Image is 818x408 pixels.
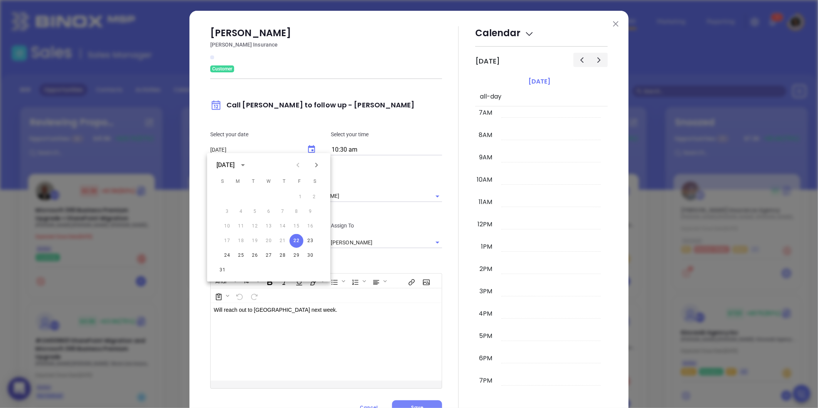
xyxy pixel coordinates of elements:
h2: [DATE] [475,57,500,65]
span: Tuesday [246,174,260,189]
button: 26 [248,249,262,263]
span: Align [369,274,389,288]
span: Saturday [308,174,322,189]
div: 1pm [479,242,494,251]
img: close modal [613,21,619,27]
div: 7pm [478,376,494,385]
button: Choose date, selected date is Aug 22, 2025 [302,140,321,159]
div: 9am [478,153,494,162]
button: 31 [216,263,230,277]
div: [DATE] [216,161,235,170]
span: Calendar [475,27,534,39]
div: 3pm [478,287,494,296]
a: [DATE] [527,76,552,87]
div: 8pm [478,398,494,408]
button: Previous day [573,53,591,67]
span: Surveys [211,289,231,302]
button: 22 [290,234,303,248]
span: Friday [293,174,307,189]
button: calendar view is open, switch to year view [237,159,249,171]
span: Thursday [277,174,291,189]
span: Undo [232,289,246,302]
button: Next month [307,156,326,174]
p: Select your date [210,130,322,139]
button: 28 [276,249,290,263]
p: Will reach out to [GEOGRAPHIC_DATA] next week. [214,306,422,314]
div: 12pm [476,220,494,229]
button: 24 [220,249,234,263]
p: [PERSON_NAME] Insurance [210,40,442,49]
div: 4pm [477,309,494,318]
span: Arial [211,278,230,283]
div: 11am [477,197,494,207]
button: 27 [262,249,276,263]
button: 30 [303,249,317,263]
div: 6pm [478,354,494,363]
span: Call [PERSON_NAME] to follow up - [PERSON_NAME] [210,100,415,110]
span: Monday [231,174,245,189]
button: Open [432,191,443,202]
span: 14 [240,278,253,283]
span: Insert link [404,274,418,288]
span: Insert Ordered List [348,274,368,288]
button: 29 [290,249,303,263]
span: Insert Unordered List [327,274,347,288]
span: Customer [212,65,232,73]
p: Select your time [331,130,442,139]
span: Insert Image [419,274,432,288]
button: Next day [590,53,608,67]
p: [PERSON_NAME] [210,26,442,40]
div: 5pm [478,331,494,341]
button: 23 [303,234,317,248]
div: 2pm [478,264,494,274]
input: MM/DD/YYYY [210,147,299,153]
button: 25 [234,249,248,263]
span: Wednesday [262,174,276,189]
button: Open [432,237,443,248]
div: 10am [475,175,494,184]
span: all-day [478,92,501,101]
div: 7am [477,108,494,117]
div: 8am [477,130,494,140]
span: Sunday [216,174,230,189]
p: Assign To [331,221,442,230]
span: Redo [246,289,260,302]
